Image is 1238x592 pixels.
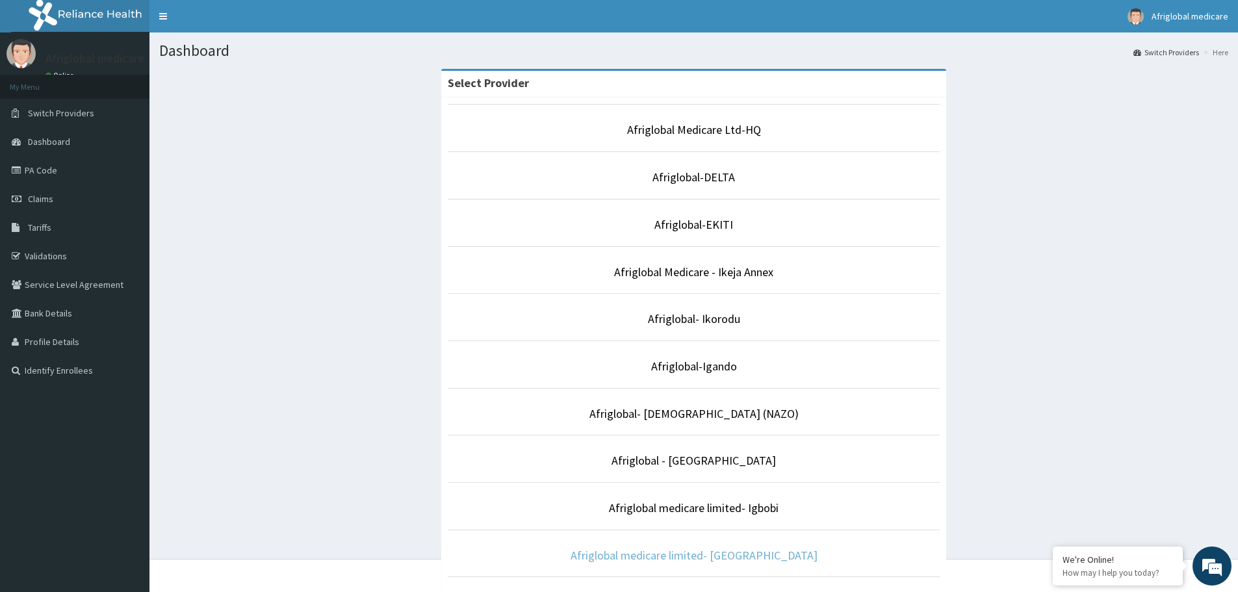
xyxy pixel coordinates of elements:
[1063,567,1173,578] p: How may I help you today?
[28,136,70,148] span: Dashboard
[28,222,51,233] span: Tariffs
[652,170,735,185] a: Afriglobal-DELTA
[609,500,779,515] a: Afriglobal medicare limited- Igbobi
[614,264,773,279] a: Afriglobal Medicare - Ikeja Annex
[45,71,77,80] a: Online
[627,122,761,137] a: Afriglobal Medicare Ltd-HQ
[589,406,799,421] a: Afriglobal- [DEMOGRAPHIC_DATA] (NAZO)
[448,75,529,90] strong: Select Provider
[648,311,740,326] a: Afriglobal- Ikorodu
[571,548,818,563] a: Afriglobal medicare limited- [GEOGRAPHIC_DATA]
[1128,8,1144,25] img: User Image
[159,42,1228,59] h1: Dashboard
[654,217,733,232] a: Afriglobal-EKITI
[612,453,776,468] a: Afriglobal - [GEOGRAPHIC_DATA]
[28,193,53,205] span: Claims
[45,53,144,64] p: Afriglobal medicare
[1200,47,1228,58] li: Here
[1133,47,1199,58] a: Switch Providers
[28,107,94,119] span: Switch Providers
[651,359,737,374] a: Afriglobal-Igando
[1152,10,1228,22] span: Afriglobal medicare
[1063,554,1173,565] div: We're Online!
[6,39,36,68] img: User Image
